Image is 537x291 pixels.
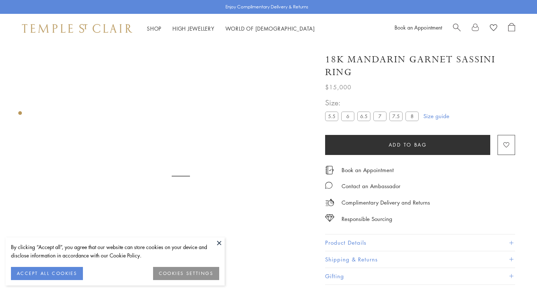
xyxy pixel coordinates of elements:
[325,234,515,251] button: Product Details
[225,25,315,32] a: World of [DEMOGRAPHIC_DATA]World of [DEMOGRAPHIC_DATA]
[342,198,430,207] p: Complimentary Delivery and Returns
[325,268,515,284] button: Gifting
[11,243,219,260] div: By clicking “Accept all”, you agree that our website can store cookies on your device and disclos...
[342,182,400,191] div: Contact an Ambassador
[325,214,334,222] img: icon_sourcing.svg
[490,23,497,34] a: View Wishlist
[325,82,351,92] span: $15,000
[325,135,490,155] button: Add to bag
[423,112,449,120] a: Size guide
[225,3,308,11] p: Enjoy Complimentary Delivery & Returns
[22,24,132,33] img: Temple St. Clair
[325,166,334,174] img: icon_appointment.svg
[325,112,338,121] label: 5.5
[405,112,419,121] label: 8
[342,214,392,224] div: Responsible Sourcing
[508,23,515,34] a: Open Shopping Bag
[325,198,334,207] img: icon_delivery.svg
[18,109,22,121] div: Product gallery navigation
[325,251,515,268] button: Shipping & Returns
[11,267,83,280] button: ACCEPT ALL COOKIES
[147,25,161,32] a: ShopShop
[357,112,370,121] label: 6.5
[453,23,461,34] a: Search
[389,112,403,121] label: 7.5
[325,97,422,109] span: Size:
[500,257,530,284] iframe: Gorgias live chat messenger
[342,166,394,174] a: Book an Appointment
[395,24,442,31] a: Book an Appointment
[373,112,386,121] label: 7
[172,25,214,32] a: High JewelleryHigh Jewellery
[147,24,315,33] nav: Main navigation
[325,182,332,189] img: MessageIcon-01_2.svg
[153,267,219,280] button: COOKIES SETTINGS
[341,112,354,121] label: 6
[389,141,427,149] span: Add to bag
[325,53,515,79] h1: 18K Mandarin Garnet Sassini Ring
